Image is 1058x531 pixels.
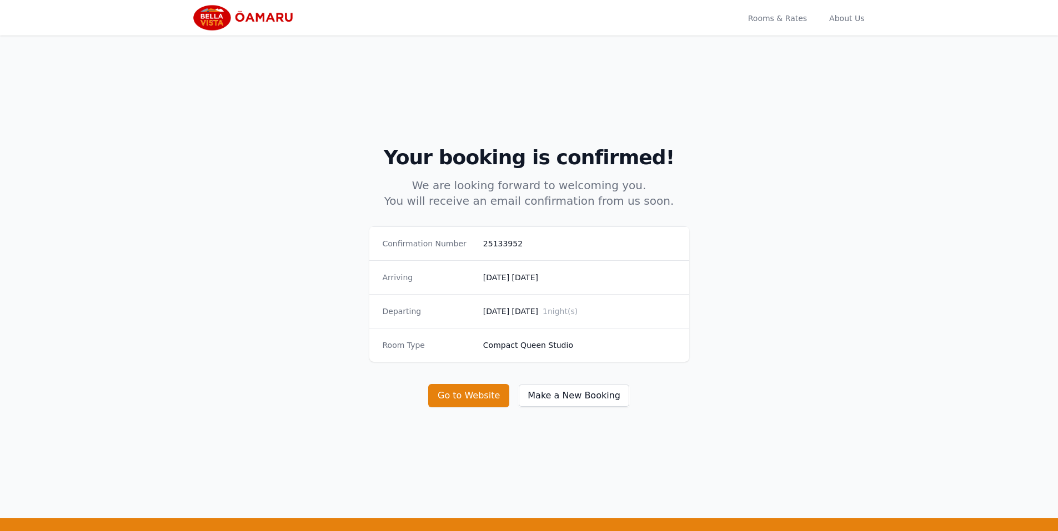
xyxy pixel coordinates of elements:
dt: Departing [383,306,474,317]
dd: [DATE] [DATE] [483,272,676,283]
dt: Room Type [383,340,474,351]
button: Go to Website [428,384,509,407]
dd: [DATE] [DATE] [483,306,676,317]
a: Go to Website [428,390,518,401]
button: Make a New Booking [518,384,630,407]
dt: Arriving [383,272,474,283]
h2: Your booking is confirmed! [203,146,856,169]
span: 1 night(s) [543,307,578,316]
dd: 25133952 [483,238,676,249]
dd: Compact Queen Studio [483,340,676,351]
img: Bella Vista Oamaru [192,4,298,31]
dt: Confirmation Number [383,238,474,249]
p: We are looking forward to welcoming you. You will receive an email confirmation from us soon. [316,178,743,209]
